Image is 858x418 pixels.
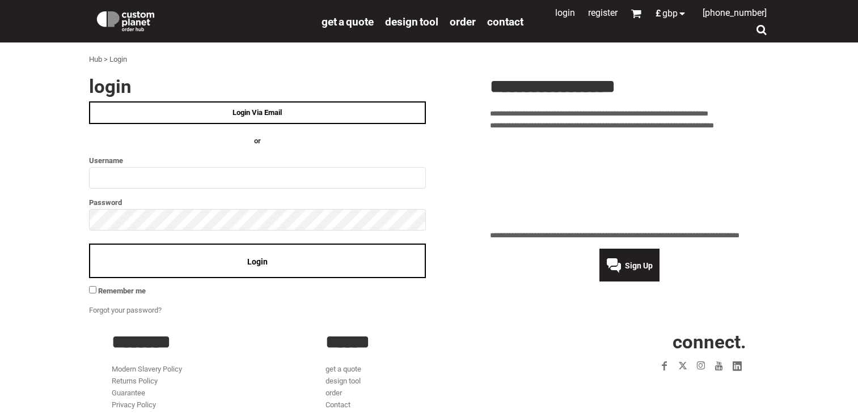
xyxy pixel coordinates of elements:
h2: CONNECT. [539,332,746,351]
iframe: Customer reviews powered by Trustpilot [490,138,770,223]
h2: Login [89,77,426,96]
iframe: Customer reviews powered by Trustpilot [590,382,746,395]
h4: OR [89,135,426,147]
a: Privacy Policy [112,400,156,409]
label: Password [89,196,426,209]
a: get a quote [326,365,361,373]
input: Remember me [89,286,96,293]
a: Hub [89,55,102,63]
img: Custom Planet [95,8,157,31]
a: Custom Planet [89,3,316,37]
a: get a quote [322,15,374,28]
a: order [450,15,476,28]
span: Sign Up [625,261,653,270]
div: > [104,54,108,66]
a: Forgot your password? [89,306,162,314]
span: Remember me [98,287,146,295]
a: Login Via Email [89,101,426,124]
a: design tool [326,377,361,385]
span: £ [656,9,662,18]
a: order [326,389,342,397]
span: Login Via Email [233,108,282,117]
a: Contact [326,400,350,409]
span: GBP [662,9,678,18]
a: design tool [385,15,438,28]
a: Guarantee [112,389,145,397]
a: Login [555,7,575,18]
div: Login [109,54,127,66]
label: Username [89,154,426,167]
span: Login [247,257,268,266]
span: [PHONE_NUMBER] [703,7,767,18]
a: Modern Slavery Policy [112,365,182,373]
a: Contact [487,15,523,28]
a: Register [588,7,618,18]
a: Returns Policy [112,377,158,385]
